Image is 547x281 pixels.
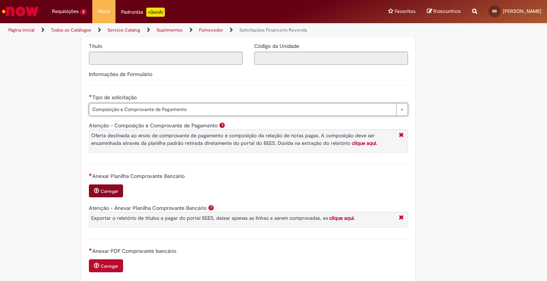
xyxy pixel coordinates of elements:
[239,27,307,33] a: Solicitações Financeiro Revenda
[108,27,140,33] a: Service Catalog
[91,215,355,221] span: Exportar o relatório de títulos a pagar do portal BEES, deixar apenas as linhas a serem comprovad...
[92,173,186,179] span: Anexar Planilha Comprovante Bancário
[89,122,218,129] label: Atenção - Composição e Comprovante de Pagamento
[80,9,87,15] span: 3
[254,52,408,65] input: Código da Unidade
[254,43,301,49] span: Somente leitura - Código da Unidade
[146,8,165,17] p: +GenAi
[427,8,461,15] a: Rascunhos
[433,8,461,15] span: Rascunhos
[157,27,183,33] a: Suprimentos
[101,263,118,269] small: Carregar
[89,94,92,97] span: Obrigatório Preenchido
[207,205,216,211] span: Ajuda para Atenção - Anexar Planilha Comprovante Bancário
[199,27,223,33] a: Fornecedor
[329,215,355,221] a: clique aqui.
[89,248,92,251] span: Necessários
[395,8,416,15] span: Favoritos
[8,27,35,33] a: Página inicial
[503,8,541,14] span: [PERSON_NAME]
[89,42,104,50] label: Somente leitura - Título
[89,43,104,49] span: Somente leitura - Título
[101,188,118,194] small: Carregar
[492,9,497,14] span: RR
[121,8,165,17] div: Padroniza
[91,132,377,146] span: Oferta destinada ao envio de comprovante de pagamento e composição da relação de notas pagas. A c...
[51,27,91,33] a: Todos os Catálogos
[1,4,40,19] img: ServiceNow
[89,52,243,65] input: Título
[397,214,406,222] i: Fechar More information Por question_atencao_comprovante_bancario
[52,8,79,15] span: Requisições
[98,8,110,15] span: More
[89,173,92,176] span: Necessários
[89,184,123,197] button: Carregar anexo de Anexar Planilha Comprovante Bancário Required
[254,42,301,50] label: Somente leitura - Código da Unidade
[218,122,227,128] span: Ajuda para Atenção - Composição e Comprovante de Pagamento
[397,132,406,140] i: Fechar More information Por question_atencao
[92,103,392,116] span: Composição e Comprovante de Pagamento
[89,71,152,78] label: Informações de Formulário
[6,23,359,37] ul: Trilhas de página
[89,205,207,211] label: Atenção - Anexar Planilha Comprovante Bancário
[92,248,178,254] span: Anexar PDF Comprovante bancário
[352,140,377,146] a: clique aqui.
[92,94,138,101] span: Tipo de solicitação
[89,259,123,272] button: Carregar anexo de Anexar PDF Comprovante bancário Required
